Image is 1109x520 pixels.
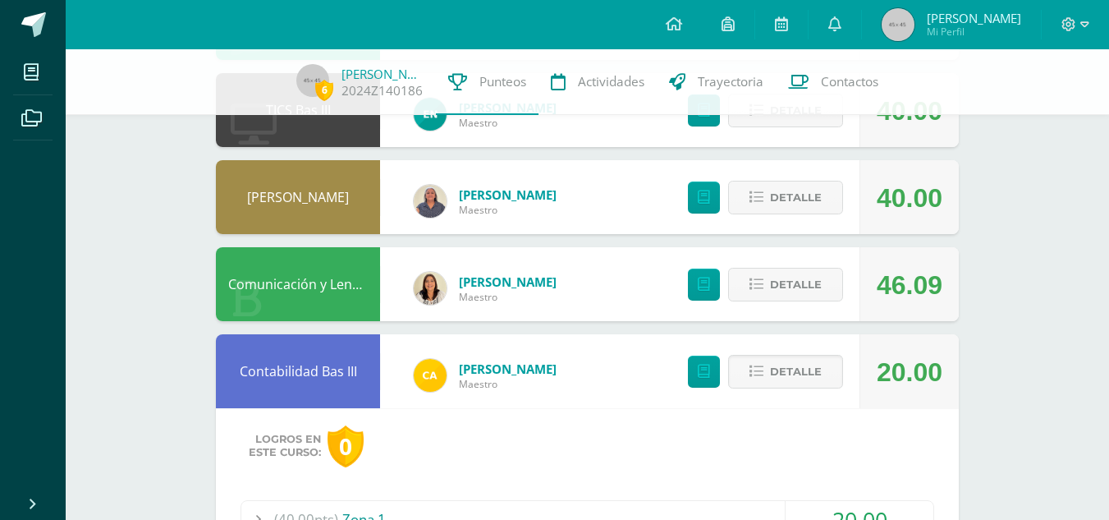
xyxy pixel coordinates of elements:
[341,82,423,99] a: 2024Z140186
[459,290,557,304] span: Maestro
[479,73,526,90] span: Punteos
[877,248,942,322] div: 46.09
[657,49,776,115] a: Trayectoria
[770,269,822,300] span: Detalle
[436,49,538,115] a: Punteos
[341,66,424,82] a: [PERSON_NAME]
[459,377,557,391] span: Maestro
[698,73,763,90] span: Trayectoria
[578,73,644,90] span: Actividades
[459,274,557,290] a: [PERSON_NAME]
[414,359,447,392] img: 7bea802029595fa50bfc5e6b7859d636.png
[459,361,557,377] a: [PERSON_NAME]
[770,357,822,387] span: Detalle
[877,161,942,235] div: 40.00
[414,272,447,305] img: 9af45ed66f6009d12a678bb5324b5cf4.png
[927,25,1021,39] span: Mi Perfil
[728,355,843,389] button: Detalle
[459,203,557,217] span: Maestro
[459,186,557,203] a: [PERSON_NAME]
[216,160,380,234] div: Kaqchikel III
[414,185,447,218] img: 2f6e72396ce451b69cfc3551fa769b80.png
[216,247,380,321] div: Comunicación y Lenguage Bas III
[296,64,329,97] img: 45x45
[328,426,364,467] div: 0
[728,268,843,301] button: Detalle
[770,182,822,213] span: Detalle
[249,433,321,459] span: Logros en este curso:
[877,335,942,409] div: 20.00
[882,8,914,41] img: 45x45
[927,10,1021,26] span: [PERSON_NAME]
[216,334,380,408] div: Contabilidad Bas III
[728,181,843,214] button: Detalle
[821,73,878,90] span: Contactos
[315,80,333,100] span: 6
[459,116,557,130] span: Maestro
[776,49,891,115] a: Contactos
[538,49,657,115] a: Actividades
